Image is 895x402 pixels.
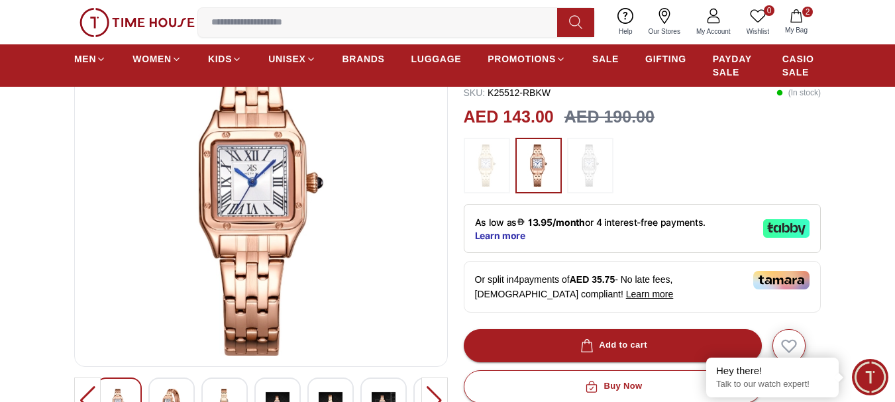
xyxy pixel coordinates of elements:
[626,289,674,299] span: Learn more
[464,87,486,98] span: SKU :
[852,359,888,395] div: Chat Widget
[592,47,619,71] a: SALE
[713,52,756,79] span: PAYDAY SALE
[564,105,655,130] h3: AED 190.00
[470,144,503,187] img: ...
[411,52,462,66] span: LUGGAGE
[780,25,813,35] span: My Bag
[464,329,762,362] button: Add to cart
[776,86,821,99] p: ( In stock )
[208,47,242,71] a: KIDS
[777,7,816,38] button: 2My Bag
[268,52,305,66] span: UNISEX
[488,47,566,71] a: PROMOTIONS
[268,47,315,71] a: UNISEX
[643,26,686,36] span: Our Stores
[79,8,195,37] img: ...
[85,38,437,356] img: Kenneth Scott Women's Analog White Dial Watch - K25512-GBGW
[74,52,96,66] span: MEN
[582,379,642,394] div: Buy Now
[464,86,551,99] p: K25512-RBKW
[739,5,777,39] a: 0Wishlist
[716,379,829,390] p: Talk to our watch expert!
[613,26,638,36] span: Help
[464,261,821,313] div: Or split in 4 payments of - No late fees, [DEMOGRAPHIC_DATA] compliant!
[570,274,615,285] span: AED 35.75
[411,47,462,71] a: LUGGAGE
[782,47,821,84] a: CASIO SALE
[342,47,385,71] a: BRANDS
[574,144,607,187] img: ...
[753,271,810,289] img: Tamara
[802,7,813,17] span: 2
[132,52,172,66] span: WOMEN
[691,26,736,36] span: My Account
[132,47,182,71] a: WOMEN
[741,26,774,36] span: Wishlist
[645,47,686,71] a: GIFTING
[578,338,647,353] div: Add to cart
[488,52,556,66] span: PROMOTIONS
[342,52,385,66] span: BRANDS
[713,47,756,84] a: PAYDAY SALE
[782,52,821,79] span: CASIO SALE
[464,105,554,130] h2: AED 143.00
[74,47,106,71] a: MEN
[592,52,619,66] span: SALE
[611,5,641,39] a: Help
[764,5,774,16] span: 0
[208,52,232,66] span: KIDS
[522,144,555,187] img: ...
[641,5,688,39] a: Our Stores
[716,364,829,377] div: Hey there!
[645,52,686,66] span: GIFTING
